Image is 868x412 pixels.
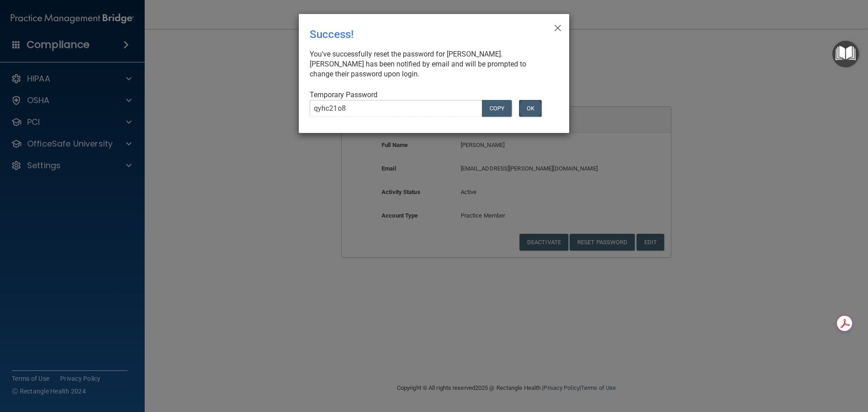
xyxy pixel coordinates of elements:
div: Success! [310,21,521,47]
button: OK [519,100,542,117]
button: COPY [482,100,512,117]
div: You've successfully reset the password for [PERSON_NAME]. [PERSON_NAME] has been notified by emai... [310,49,551,79]
iframe: Drift Widget Chat Controller [712,348,857,384]
span: × [554,18,562,36]
button: Open Resource Center [832,41,859,67]
span: Temporary Password [310,90,377,99]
